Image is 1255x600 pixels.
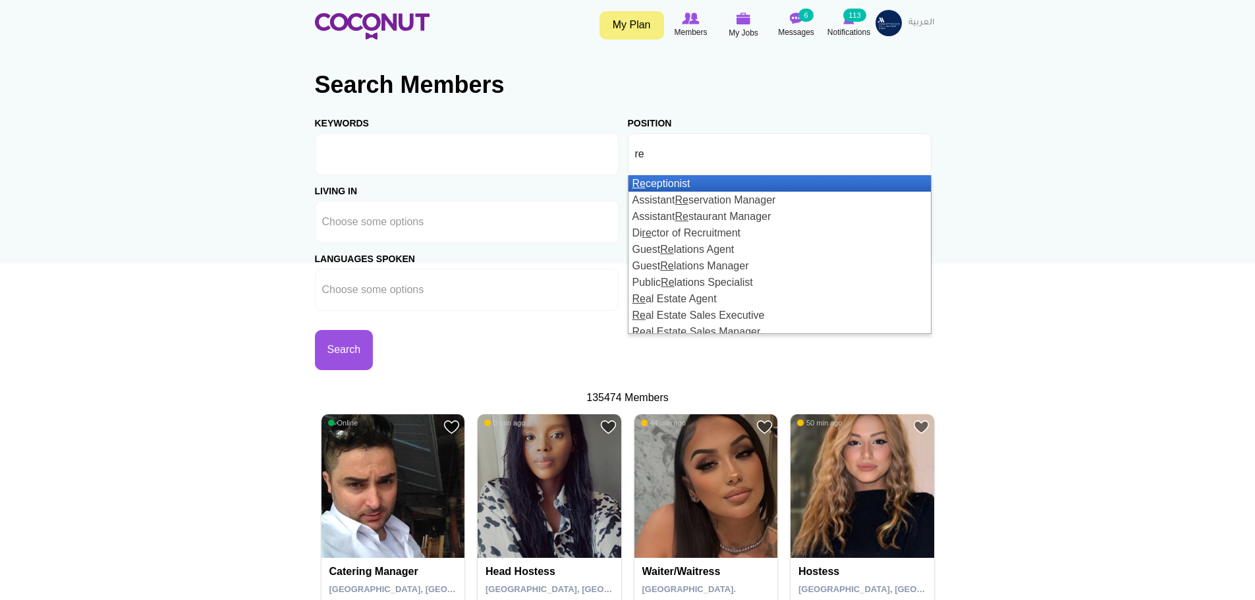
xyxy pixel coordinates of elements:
[632,326,646,337] em: Re
[843,13,854,24] img: Notifications
[628,175,931,192] li: ceptionist
[660,260,673,271] em: Re
[628,290,931,307] li: al Estate Agent
[484,418,525,427] span: 3 min ago
[660,244,673,255] em: Re
[329,584,517,594] span: [GEOGRAPHIC_DATA], [GEOGRAPHIC_DATA]
[443,419,460,435] a: Add to Favourites
[797,418,842,427] span: 50 min ago
[315,243,415,265] label: Languages Spoken
[770,10,823,40] a: Messages Messages 6
[902,10,941,36] a: العربية
[642,227,652,238] em: re
[600,419,617,435] a: Add to Favourites
[665,10,717,40] a: Browse Members Members
[628,307,931,323] li: al Estate Sales Executive
[674,26,707,39] span: Members
[315,69,941,101] h2: Search Members
[328,418,358,427] span: Online
[315,391,941,406] div: 135474 Members
[675,194,688,205] em: Re
[729,26,758,40] span: My Jobs
[628,208,931,225] li: Assistant staurant Manager
[682,13,699,24] img: Browse Members
[315,107,369,130] label: Keywords
[737,13,751,24] img: My Jobs
[315,13,430,40] img: Home
[315,330,374,370] button: Search
[717,10,770,41] a: My Jobs My Jobs
[315,175,358,198] label: Living in
[661,277,674,288] em: Re
[632,310,646,321] em: Re
[632,293,646,304] em: Re
[675,211,688,222] em: Re
[628,258,931,274] li: Guest lations Manager
[628,241,931,258] li: Guest lations Agent
[798,9,813,22] small: 6
[628,225,931,241] li: Di ctor of Recruitment
[600,11,664,40] a: My Plan
[632,178,646,189] em: Re
[628,192,931,208] li: Assistant servation Manager
[329,566,460,578] h4: Catering manager
[628,323,931,340] li: al Estate Sales Manager
[642,566,773,578] h4: Waiter/Waitress
[798,566,930,578] h4: Hostess
[827,26,870,39] span: Notifications
[798,584,986,594] span: [GEOGRAPHIC_DATA], [GEOGRAPHIC_DATA]
[790,13,803,24] img: Messages
[628,107,672,130] label: Position
[756,419,773,435] a: Add to Favourites
[778,26,814,39] span: Messages
[641,418,686,427] span: 44 min ago
[843,9,866,22] small: 113
[486,584,673,594] span: [GEOGRAPHIC_DATA], [GEOGRAPHIC_DATA]
[486,566,617,578] h4: Head Hostess
[642,584,737,594] span: [GEOGRAPHIC_DATA].
[823,10,876,40] a: Notifications Notifications 113
[628,274,931,290] li: Public lations Specialist
[913,419,930,435] a: Add to Favourites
